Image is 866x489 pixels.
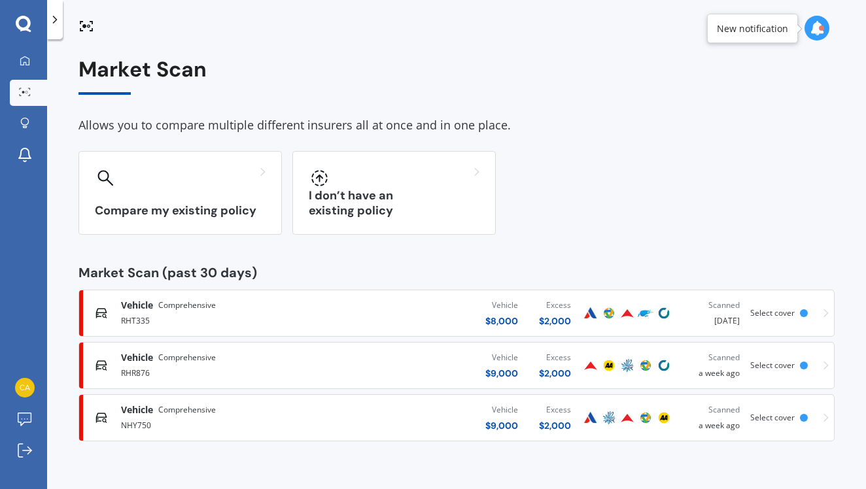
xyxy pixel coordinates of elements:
[485,299,518,312] div: Vehicle
[656,358,672,373] img: Cove
[121,299,153,312] span: Vehicle
[78,116,835,135] div: Allows you to compare multiple different insurers all at once and in one place.
[750,307,795,318] span: Select cover
[583,410,598,426] img: Autosure
[656,305,672,321] img: Cove
[638,410,653,426] img: Protecta
[539,314,571,328] div: $ 2,000
[121,351,153,364] span: Vehicle
[717,22,788,35] div: New notification
[78,266,835,279] div: Market Scan (past 30 days)
[158,299,216,312] span: Comprehensive
[485,314,518,328] div: $ 8,000
[638,358,653,373] img: Protecta
[684,299,740,312] div: Scanned
[158,403,216,416] span: Comprehensive
[78,290,835,337] a: VehicleComprehensiveRHT335Vehicle$8,000Excess$2,000AutosureProtectaProvidentTrade Me InsuranceCov...
[684,299,740,328] div: [DATE]
[619,410,635,426] img: Provident
[121,312,338,328] div: RHT335
[684,351,740,364] div: Scanned
[750,360,795,371] span: Select cover
[485,419,518,432] div: $ 9,000
[656,410,672,426] img: AA
[539,351,571,364] div: Excess
[121,416,338,432] div: NHY750
[539,419,571,432] div: $ 2,000
[539,403,571,416] div: Excess
[583,358,598,373] img: Provident
[539,299,571,312] div: Excess
[485,351,518,364] div: Vehicle
[78,394,835,441] a: VehicleComprehensiveNHY750Vehicle$9,000Excess$2,000AutosureAMPProvidentProtectaAAScanneda week ag...
[121,364,338,380] div: RHR876
[638,305,653,321] img: Trade Me Insurance
[684,403,740,432] div: a week ago
[121,403,153,416] span: Vehicle
[78,342,835,389] a: VehicleComprehensiveRHR876Vehicle$9,000Excess$2,000ProvidentAAAMPProtectaCoveScanneda week agoSel...
[619,358,635,373] img: AMP
[78,58,835,95] div: Market Scan
[485,403,518,416] div: Vehicle
[601,410,617,426] img: AMP
[309,188,479,218] h3: I don’t have an existing policy
[684,403,740,416] div: Scanned
[15,378,35,397] img: bd89df2b1dee1221b09ace25462dfbe0
[750,412,795,423] span: Select cover
[95,203,266,218] h3: Compare my existing policy
[601,358,617,373] img: AA
[684,351,740,380] div: a week ago
[158,351,216,364] span: Comprehensive
[583,305,598,321] img: Autosure
[601,305,617,321] img: Protecta
[539,367,571,380] div: $ 2,000
[619,305,635,321] img: Provident
[485,367,518,380] div: $ 9,000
